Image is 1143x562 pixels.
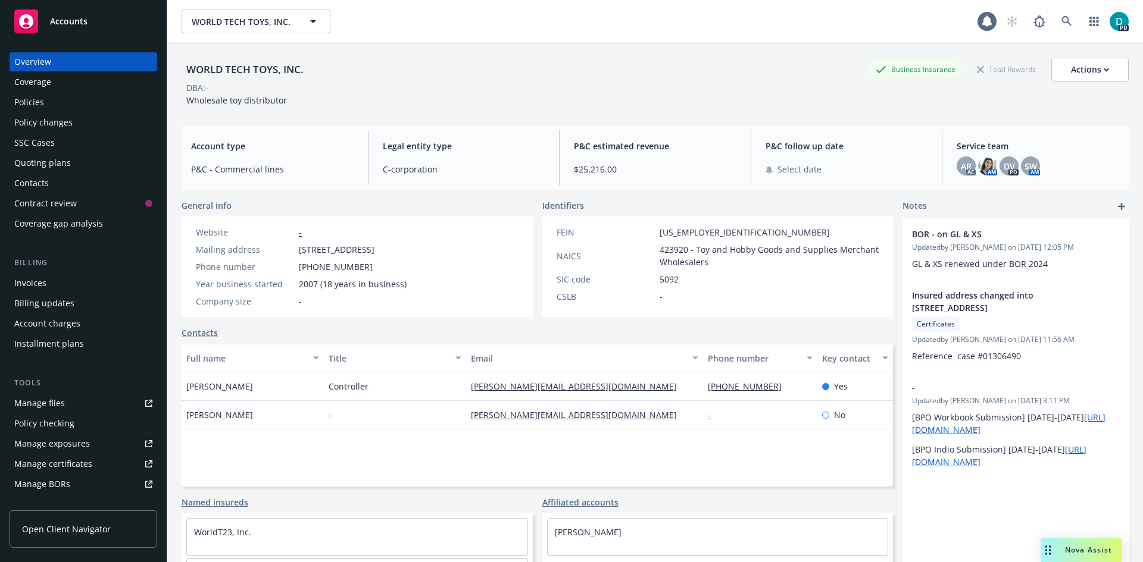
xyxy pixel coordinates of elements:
div: Email [471,352,685,365]
a: Billing updates [10,294,157,313]
span: 2007 (18 years in business) [299,278,407,290]
span: GL & XS renewed under BOR 2024 [912,258,1048,269]
div: Coverage [14,73,51,92]
span: P&C estimated revenue [574,140,736,152]
div: Billing [10,257,157,269]
div: Installment plans [14,334,84,353]
button: Key contact [817,344,893,372]
span: WORLD TECH TOYS, INC. [192,15,295,28]
span: [US_EMPLOYER_IDENTIFICATION_NUMBER] [660,226,830,238]
a: Manage BORs [10,475,157,494]
div: Quoting plans [14,153,71,172]
span: No [834,409,845,421]
a: Named insureds [182,496,248,508]
span: 5092 [660,273,679,285]
a: add [1114,199,1129,214]
span: Certificates [917,319,955,329]
span: - [329,409,332,421]
span: Updated by [PERSON_NAME] on [DATE] 3:11 PM [912,395,1119,406]
span: Reference case #01306490 [912,350,1021,362]
div: Account charges [14,314,80,333]
div: Actions [1071,58,1109,81]
span: General info [182,199,232,212]
div: Mailing address [196,243,294,256]
div: Manage exposures [14,434,90,453]
span: - [299,295,302,307]
div: Invoices [14,274,46,293]
a: SSC Cases [10,133,157,152]
a: Start snowing [1000,10,1024,33]
a: [PHONE_NUMBER] [708,381,791,392]
div: Total Rewards [971,62,1042,77]
div: Drag to move [1041,538,1055,562]
span: SW [1025,160,1037,172]
span: Insured address changed into [STREET_ADDRESS] [912,289,1088,314]
span: P&C - Commercial lines [191,163,354,175]
a: Coverage gap analysis [10,214,157,233]
div: SSC Cases [14,133,55,152]
span: DV [1004,160,1015,172]
span: Wholesale toy distributor [186,95,287,106]
button: Actions [1051,58,1129,81]
a: Installment plans [10,334,157,353]
div: Full name [186,352,306,365]
div: Contacts [14,174,49,193]
span: C-corporation [383,163,545,175]
a: Affiliated accounts [542,496,619,508]
p: [BPO Workbook Submission] [DATE]-[DATE] [912,411,1119,436]
div: Company size [196,295,294,307]
a: Manage exposures [10,434,157,453]
span: Updated by [PERSON_NAME] on [DATE] 12:05 PM [912,242,1119,253]
a: [PERSON_NAME][EMAIL_ADDRESS][DOMAIN_NAME] [471,409,686,420]
span: Controller [329,380,368,393]
a: Policy changes [10,113,157,132]
a: Manage certificates [10,454,157,473]
a: Quoting plans [10,153,157,172]
a: Policies [10,93,157,112]
div: Tools [10,377,157,389]
span: - [660,290,663,303]
span: Select date [777,163,822,175]
div: NAICS [557,250,655,262]
div: Website [196,226,294,238]
span: Updated by [PERSON_NAME] on [DATE] 11:56 AM [912,334,1119,345]
div: Billing updates [14,294,74,313]
div: Year business started [196,278,294,290]
div: Title [329,352,448,365]
div: Policy checking [14,414,74,433]
div: Phone number [196,260,294,273]
button: Title [324,344,466,372]
span: [PHONE_NUMBER] [299,260,373,273]
span: Legal entity type [383,140,545,152]
div: Contract review [14,194,77,213]
div: Phone number [708,352,799,365]
a: - [299,227,302,238]
div: Manage certificates [14,454,92,473]
span: $25,216.00 [574,163,736,175]
img: photo [1110,12,1129,31]
button: Full name [182,344,324,372]
span: Yes [834,380,848,393]
span: Open Client Navigator [22,523,111,535]
span: Account type [191,140,354,152]
div: Coverage gap analysis [14,214,103,233]
span: [PERSON_NAME] [186,380,253,393]
span: Accounts [50,17,88,26]
span: [STREET_ADDRESS] [299,243,374,256]
img: photo [978,156,997,175]
div: WORLD TECH TOYS, INC. [182,62,308,77]
span: [PERSON_NAME] [186,409,253,421]
span: Service team [957,140,1119,152]
a: Accounts [10,5,157,38]
span: AR [961,160,972,172]
div: -Updatedby [PERSON_NAME] on [DATE] 3:11 PM[BPO Workbook Submission] [DATE]-[DATE][URL][DOMAIN_NAM... [902,372,1129,478]
span: Notes [902,199,927,214]
a: Contacts [10,174,157,193]
p: [BPO Indio Submission] [DATE]-[DATE] [912,443,1119,468]
a: Policy checking [10,414,157,433]
a: WorldT23, Inc. [194,526,251,538]
a: Search [1055,10,1079,33]
a: Overview [10,52,157,71]
a: - [708,409,720,420]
